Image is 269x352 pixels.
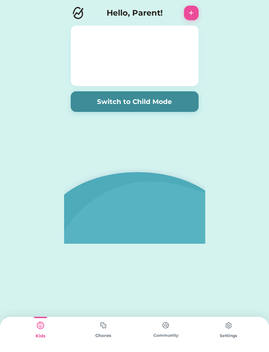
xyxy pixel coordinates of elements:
img: type%3Dchores%2C%20state%3Ddefault.svg [222,319,235,332]
div: Chores [72,332,135,339]
div: Kids [9,333,72,339]
img: type%3Dchores%2C%20state%3Ddefault.svg [97,319,110,332]
div: Settings [197,333,260,339]
img: Logo.svg [71,6,85,20]
h4: Hello, Parent! [107,7,163,19]
img: BG.svg [64,166,205,244]
button: Switch to Child Mode [71,91,199,112]
img: type%3Dkids%2C%20state%3Dselected.svg [34,319,47,332]
img: type%3Dchores%2C%20state%3Ddefault.svg [159,319,172,332]
img: yH5BAEAAAAALAAAAAABAAEAAAIBRAA7 [88,28,181,84]
button: + [184,6,199,20]
div: Community [134,332,197,338]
